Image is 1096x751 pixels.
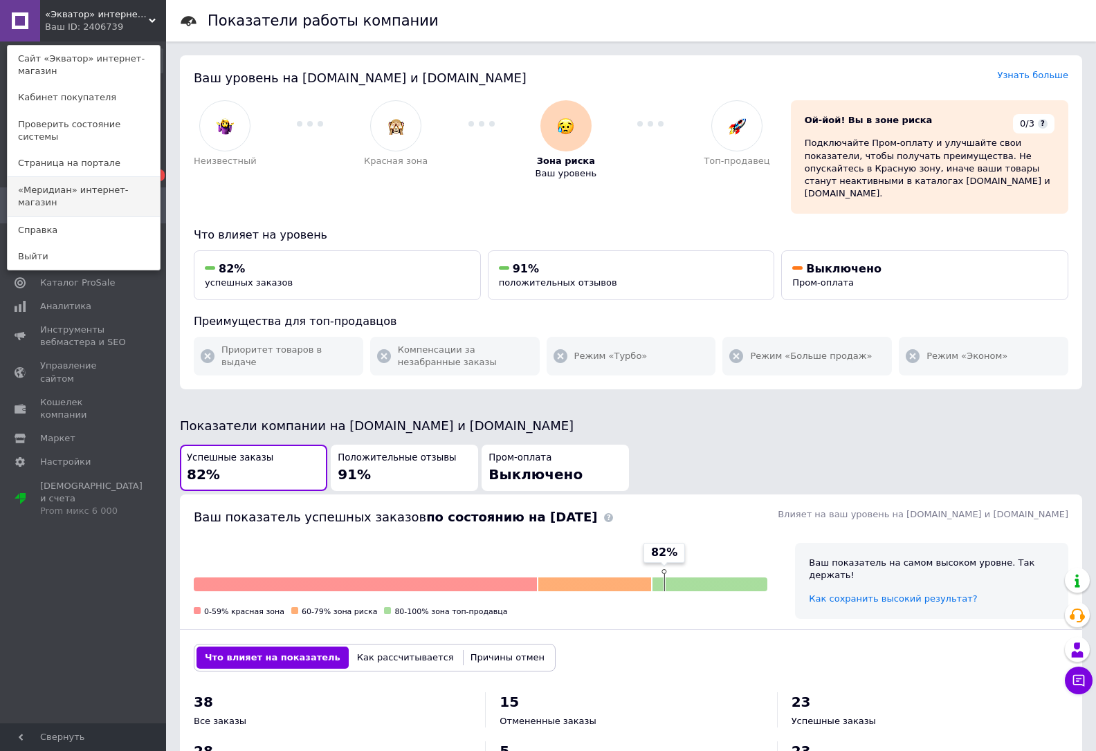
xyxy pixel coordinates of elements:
button: Как рассчитывается [349,647,462,669]
span: Инструменты вебмастера и SEO [40,324,128,349]
span: 60-79% зона риска [302,607,377,616]
button: 82%успешных заказов [194,250,481,301]
img: :rocket: [729,118,746,135]
span: 23 [792,694,811,710]
button: ВыключеноПром-оплата [781,250,1068,301]
span: Режим «Эконом» [926,350,1007,362]
span: Показатели компании на [DOMAIN_NAME] и [DOMAIN_NAME] [180,418,574,433]
img: :disappointed_relieved: [557,118,574,135]
a: Сайт «Экватор» интернет-магазин [8,46,160,84]
span: Все заказы [194,716,246,726]
img: :see_no_evil: [387,118,405,135]
span: Каталог ProSale [40,277,115,289]
span: Выключено [488,466,583,483]
span: Приоритет товаров в выдаче [221,344,356,369]
span: 38 [194,694,213,710]
button: Что влияет на показатель [197,647,349,669]
span: 82% [651,545,677,560]
span: Влияет на ваш уровень на [DOMAIN_NAME] и [DOMAIN_NAME] [778,509,1068,519]
button: Успешные заказы82% [180,445,327,491]
button: Положительные отзывы91% [331,445,478,491]
span: Пром-оплата [488,452,551,465]
span: ? [1038,119,1048,129]
a: «Меридиан» интернет-магазин [8,177,160,216]
h1: Показатели работы компании [208,12,439,29]
span: Режим «Больше продаж» [750,350,872,362]
span: Маркет [40,432,75,445]
span: Ваш уровень [536,167,597,180]
span: «Экватор» интернет-магазин [45,8,149,21]
button: Пром-оплатаВыключено [482,445,629,491]
a: Страница на портале [8,150,160,176]
div: Подключайте Пром-оплату и улучшайте свои показатели, чтобы получать преимущества. Не опускайтесь ... [805,137,1054,200]
span: Аналитика [40,300,91,313]
span: Настройки [40,456,91,468]
span: Ваш уровень на [DOMAIN_NAME] и [DOMAIN_NAME] [194,71,527,85]
span: положительных отзывов [499,277,617,288]
span: Режим «Турбо» [574,350,648,362]
div: Prom микс 6 000 [40,505,143,517]
button: Чат с покупателем [1065,667,1093,694]
span: [DEMOGRAPHIC_DATA] и счета [40,480,143,518]
span: Преимущества для топ-продавцов [194,315,396,328]
a: Кабинет покупателя [8,84,160,111]
span: Компенсации за незабранные заказы [398,344,533,369]
span: Успешные заказы [187,452,273,465]
span: Положительные отзывы [338,452,456,465]
a: Выйти [8,243,160,270]
b: по состоянию на [DATE] [426,510,597,524]
span: Ой-йой! Вы в зоне риска [805,115,933,125]
a: Как сохранить высокий результат? [809,593,977,604]
span: 0-59% красная зона [204,607,284,616]
span: Зона риска [537,155,595,167]
div: Ваш ID: 2406739 [45,21,103,33]
span: Ваш показатель успешных заказов [194,510,597,524]
span: Кошелек компании [40,396,128,421]
span: Топ-продавец [704,155,769,167]
img: :woman-shrugging: [217,118,234,135]
span: Отмененные заказы [500,716,596,726]
span: Пром-оплата [792,277,854,288]
span: 91% [513,262,539,275]
a: Проверить состояние системы [8,111,160,150]
span: Неизвестный [194,155,257,167]
span: 15 [500,694,519,710]
span: 80-100% зона топ-продавца [394,607,507,616]
a: Узнать больше [997,70,1068,80]
span: успешных заказов [205,277,293,288]
span: Что влияет на уровень [194,228,327,241]
button: 91%положительных отзывов [488,250,775,301]
span: Успешные заказы [792,716,876,726]
a: Справка [8,217,160,243]
span: 82% [219,262,245,275]
span: Красная зона [364,155,428,167]
span: Управление сайтом [40,360,128,384]
span: Выключено [806,262,882,275]
span: 82% [187,466,220,483]
button: Причины отмен [462,647,553,669]
div: 0/3 [1013,114,1054,133]
span: 91% [338,466,371,483]
div: Ваш показатель на самом высоком уровне. Так держать! [809,557,1054,582]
